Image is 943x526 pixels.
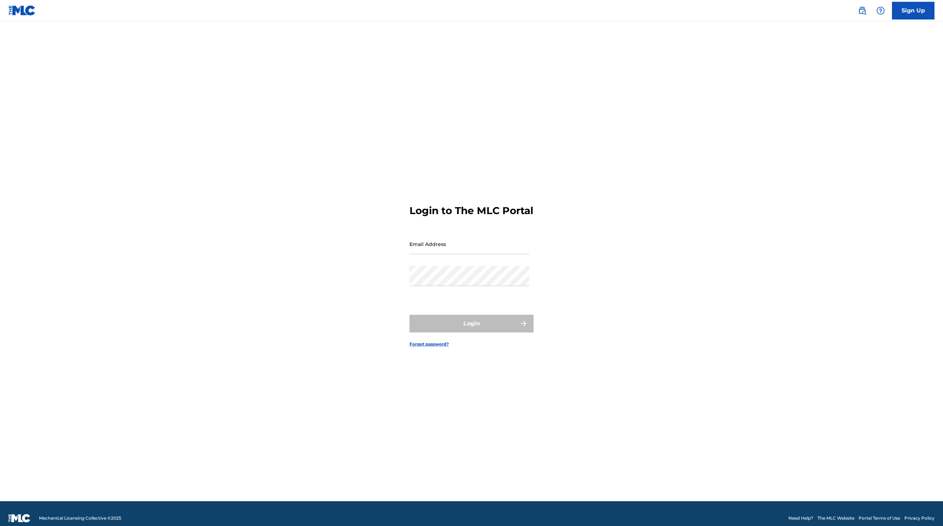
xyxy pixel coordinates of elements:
[858,6,866,15] img: search
[818,515,854,521] a: The MLC Website
[788,515,813,521] a: Need Help?
[855,4,869,18] a: Public Search
[409,205,533,217] h3: Login to The MLC Portal
[904,515,934,521] a: Privacy Policy
[39,515,121,521] span: Mechanical Licensing Collective © 2025
[892,2,934,19] a: Sign Up
[9,514,30,522] img: logo
[9,5,36,16] img: MLC Logo
[876,6,885,15] img: help
[874,4,888,18] div: Help
[859,515,900,521] a: Portal Terms of Use
[409,341,449,347] a: Forgot password?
